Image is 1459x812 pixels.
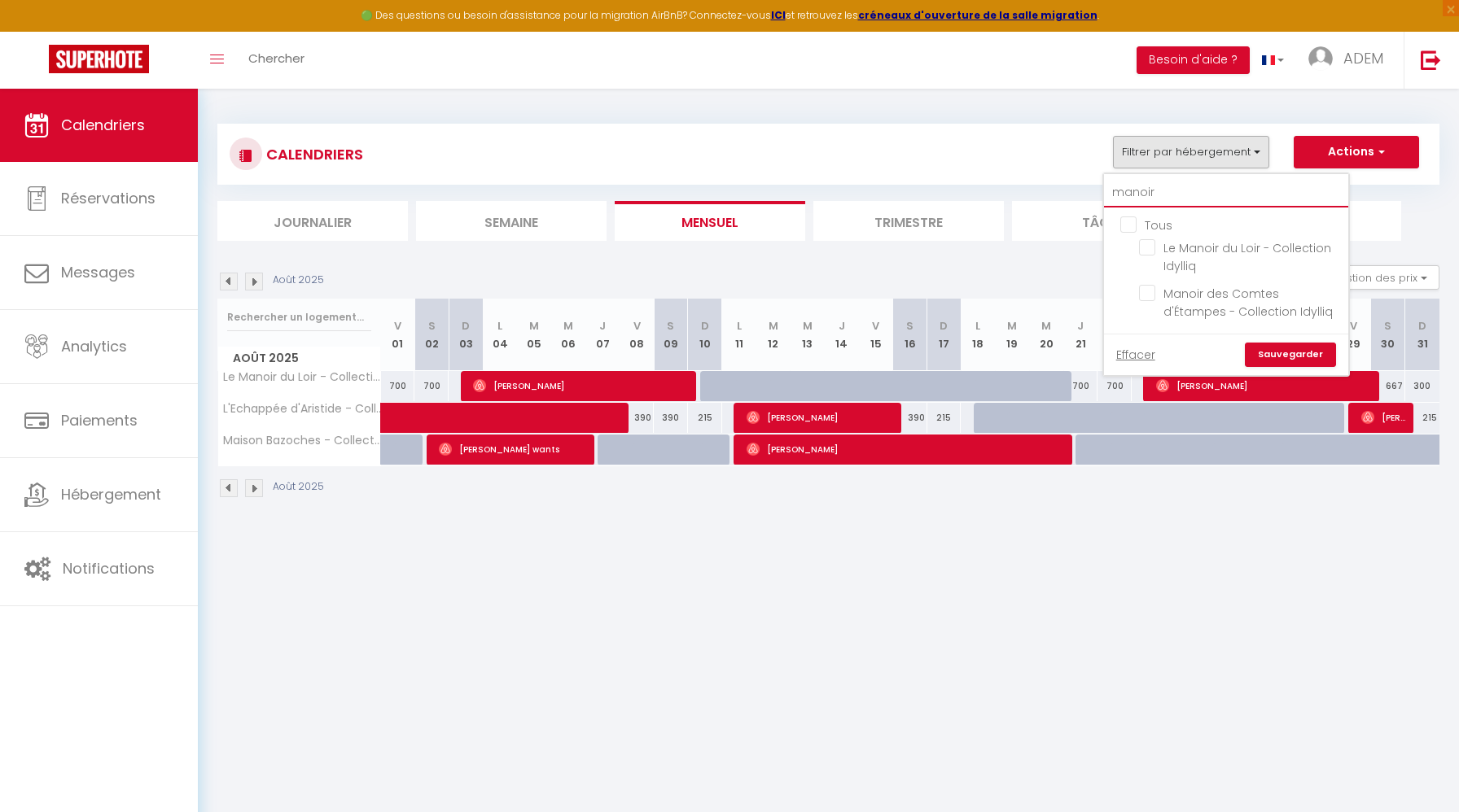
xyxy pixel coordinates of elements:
th: 12 [756,299,791,371]
li: Journalier [217,201,408,241]
th: 31 [1405,299,1439,371]
span: [PERSON_NAME] [747,434,1066,465]
th: 10 [688,299,722,371]
span: [PERSON_NAME] [1361,402,1407,433]
span: Notifications [63,558,155,578]
span: Chercher [248,50,305,67]
th: 17 [927,299,962,371]
th: 08 [620,299,654,371]
div: 700 [414,371,449,401]
p: Août 2025 [273,479,324,495]
th: 07 [585,299,620,371]
abbr: M [803,318,813,334]
th: 06 [551,299,585,371]
a: Sauvegarder [1245,343,1336,367]
th: 16 [893,299,927,371]
abbr: D [462,318,470,334]
div: 215 [1405,403,1439,433]
div: 215 [927,403,962,433]
a: créneaux d'ouverture de la salle migration [858,8,1098,22]
span: L'Echappée d'Aristide - Collection Idylliq [221,403,383,415]
span: Manoir des Comtes d'Étampes - Collection Idylliq [1163,286,1333,320]
span: Calendriers [61,115,145,135]
img: Super Booking [49,45,149,73]
abbr: D [1418,318,1426,334]
div: 700 [1063,371,1098,401]
abbr: L [497,318,502,334]
li: Tâches [1012,201,1203,241]
abbr: M [1041,318,1051,334]
span: Messages [61,262,135,282]
li: Trimestre [813,201,1004,241]
abbr: M [563,318,573,334]
abbr: M [769,318,778,334]
th: 02 [414,299,449,371]
img: ... [1308,46,1333,71]
a: ... ADEM [1296,32,1404,89]
span: Août 2025 [218,347,380,370]
a: Effacer [1116,346,1155,364]
abbr: V [633,318,641,334]
button: Ouvrir le widget de chat LiveChat [13,7,62,55]
th: 11 [722,299,756,371]
th: 14 [825,299,859,371]
th: 20 [1029,299,1063,371]
th: 01 [381,299,415,371]
abbr: M [529,318,539,334]
abbr: D [940,318,948,334]
img: logout [1421,50,1441,70]
span: Maison Bazoches - Collection Idylliq [221,434,383,447]
a: ICI [771,8,786,22]
input: Rechercher un logement... [227,303,371,332]
p: Août 2025 [273,273,324,288]
abbr: J [839,318,845,334]
th: 21 [1063,299,1098,371]
button: Besoin d'aide ? [1137,46,1250,74]
div: 700 [381,371,415,401]
div: 390 [893,403,927,433]
th: 18 [961,299,995,371]
span: Le Manoir du Loir - Collection Idylliq [221,371,383,383]
input: Rechercher un logement... [1104,178,1348,207]
th: 30 [1371,299,1405,371]
li: Mensuel [615,201,805,241]
a: Chercher [236,32,317,89]
div: 215 [688,403,722,433]
button: Gestion des prix [1318,265,1439,290]
span: [PERSON_NAME] [747,402,895,433]
span: [PERSON_NAME] wants [439,434,587,465]
th: 13 [791,299,825,371]
th: 22 [1098,299,1132,371]
button: Filtrer par hébergement [1113,136,1269,168]
span: Paiements [61,410,138,430]
abbr: S [667,318,674,334]
th: 29 [1337,299,1371,371]
abbr: L [975,318,980,334]
abbr: L [737,318,742,334]
li: Semaine [416,201,607,241]
span: [PERSON_NAME] [473,370,690,401]
th: 09 [654,299,688,371]
abbr: V [872,318,879,334]
div: 667 [1371,371,1405,401]
abbr: J [1077,318,1084,334]
abbr: S [428,318,436,334]
span: ADEM [1343,48,1383,68]
abbr: D [701,318,709,334]
div: 300 [1405,371,1439,401]
span: Réservations [61,188,156,208]
th: 04 [483,299,517,371]
abbr: M [1007,318,1017,334]
abbr: S [1384,318,1391,334]
span: Hébergement [61,484,161,504]
span: [PERSON_NAME] [1156,370,1373,401]
th: 05 [517,299,551,371]
span: Analytics [61,336,127,356]
abbr: J [599,318,606,334]
abbr: V [394,318,401,334]
div: Filtrer par hébergement [1102,172,1350,377]
span: Le Manoir du Loir - Collection Idylliq [1163,240,1331,274]
abbr: S [906,318,914,334]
